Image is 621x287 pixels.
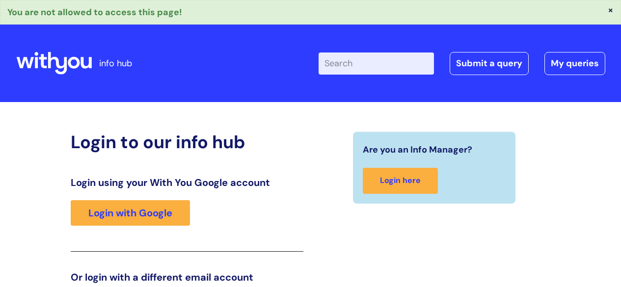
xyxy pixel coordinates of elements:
[544,52,605,75] a: My queries
[71,131,303,153] h2: Login to our info hub
[450,52,529,75] a: Submit a query
[608,5,614,14] button: ×
[99,55,132,71] p: info hub
[71,271,303,283] h3: Or login with a different email account
[71,177,303,188] h3: Login using your With You Google account
[363,142,472,157] span: Are you an Info Manager?
[319,52,434,74] input: Search
[71,200,190,226] a: Login with Google
[363,168,438,194] a: Login here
